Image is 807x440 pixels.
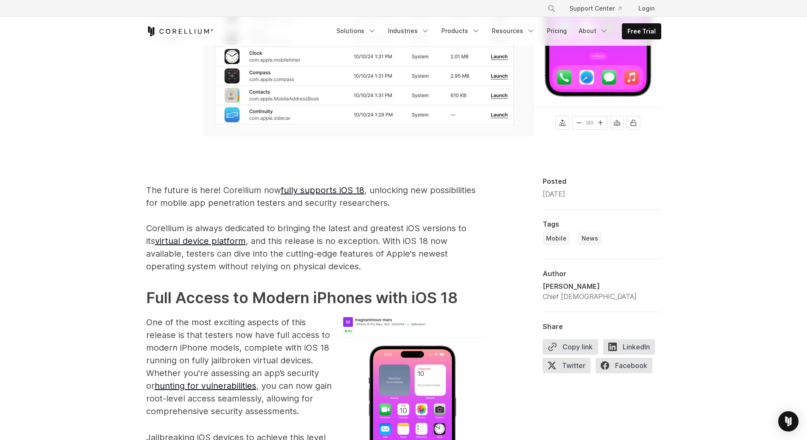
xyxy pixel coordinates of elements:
button: Copy link [543,339,598,354]
a: hunting for vulnerabilities [155,381,256,391]
p: The future is here! Corellium now , unlocking new possibilities for mobile app penetration tester... [146,184,485,273]
a: Industries [383,23,435,39]
a: Corellium Home [146,26,214,36]
span: News [582,234,598,243]
a: About [574,23,613,39]
span: [DATE] [543,190,565,198]
div: Share [543,322,661,331]
div: Chief [DEMOGRAPHIC_DATA] [543,291,637,302]
div: Navigation Menu [331,23,661,39]
span: Twitter [543,358,591,373]
a: Pricing [542,23,572,39]
a: Products [436,23,485,39]
span: Facebook [596,358,652,373]
div: Tags [543,220,661,228]
div: Navigation Menu [537,1,661,16]
a: Support Center [563,1,628,16]
a: fully supports iOS 18 [281,185,364,195]
a: Mobile [543,232,570,245]
a: Free Trial [622,24,661,39]
a: Login [632,1,661,16]
span: LinkedIn [603,339,655,354]
a: virtual device platform [155,236,246,246]
button: Search [544,1,559,16]
a: LinkedIn [603,339,660,358]
div: Author [543,269,661,278]
a: News [578,232,602,245]
a: Twitter [543,358,596,376]
a: Resources [487,23,540,39]
div: Open Intercom Messenger [778,411,799,432]
p: One of the most exciting aspects of this release is that testers now have full access to modern i... [146,316,485,418]
span: Mobile [546,234,566,243]
a: Facebook [596,358,657,376]
div: [PERSON_NAME] [543,281,637,291]
a: Solutions [331,23,381,39]
strong: Full Access to Modern iPhones with iOS 18 [146,288,458,307]
div: Posted [543,177,661,185]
